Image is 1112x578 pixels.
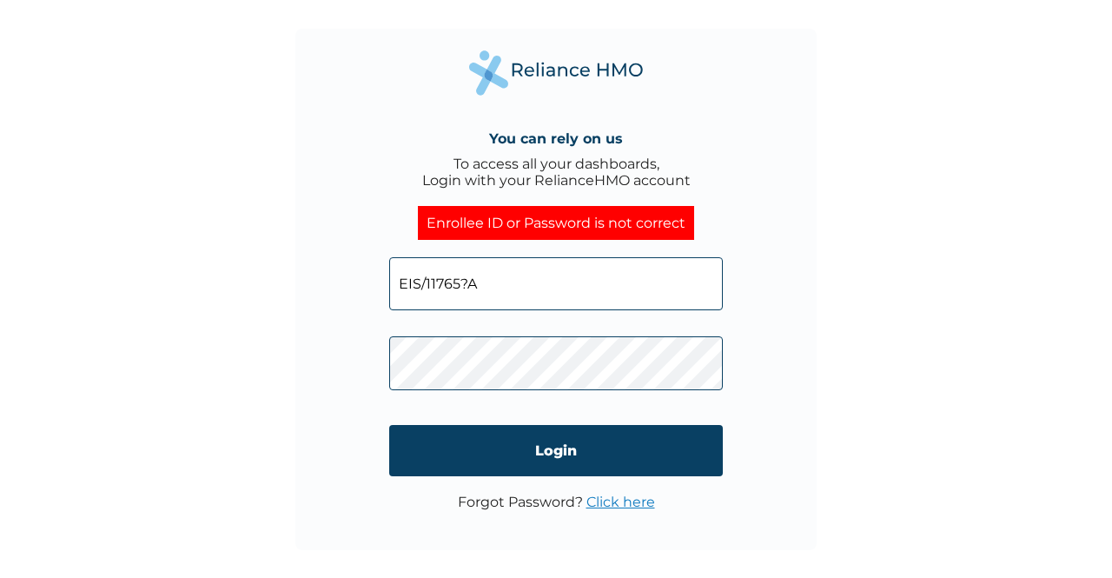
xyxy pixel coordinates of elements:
[389,425,723,476] input: Login
[458,494,655,510] p: Forgot Password?
[389,257,723,310] input: Email address or HMO ID
[422,156,691,189] div: To access all your dashboards, Login with your RelianceHMO account
[418,206,694,240] div: Enrollee ID or Password is not correct
[586,494,655,510] a: Click here
[489,130,623,147] h4: You can rely on us
[469,50,643,95] img: Reliance Health's Logo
